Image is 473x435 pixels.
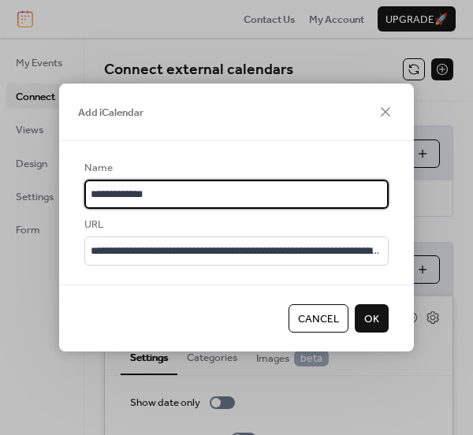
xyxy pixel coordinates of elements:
[364,311,379,327] span: OK
[289,304,348,333] button: Cancel
[84,160,385,176] div: Name
[84,217,385,232] div: URL
[355,304,389,333] button: OK
[78,105,143,121] span: Add iCalendar
[298,311,339,327] span: Cancel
